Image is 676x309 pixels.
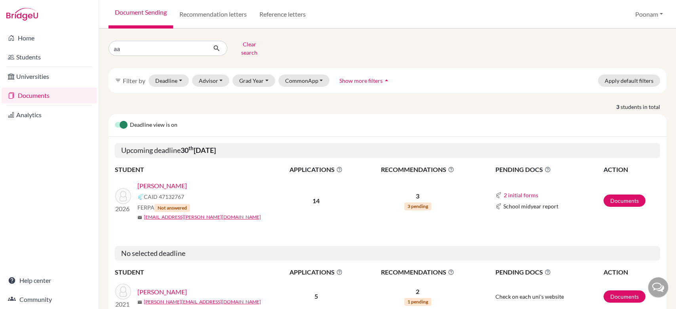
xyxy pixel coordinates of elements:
[181,146,216,154] b: 30 [DATE]
[503,202,558,210] span: School midyear report
[621,103,666,111] span: students in total
[495,267,603,277] span: PENDING DOCS
[109,41,207,56] input: Find student by name...
[2,49,97,65] a: Students
[312,197,320,204] b: 14
[144,193,184,201] span: CAID 47132767
[2,107,97,123] a: Analytics
[115,267,273,277] th: STUDENT
[603,267,660,277] th: ACTION
[6,8,38,21] img: Bridge-U
[115,246,660,261] h5: No selected deadline
[274,267,358,277] span: APPLICATIONS
[314,292,318,300] b: 5
[404,202,431,210] span: 3 pending
[227,38,271,59] button: Clear search
[115,143,660,158] h5: Upcoming deadline
[137,215,142,220] span: mail
[115,77,121,84] i: filter_list
[359,287,476,296] p: 2
[149,74,189,87] button: Deadline
[2,69,97,84] a: Universities
[115,188,131,204] img: Chowdhury, Anusha
[144,214,261,221] a: [EMAIL_ADDRESS][PERSON_NAME][DOMAIN_NAME]
[359,267,476,277] span: RECOMMENDATIONS
[123,77,145,84] span: Filter by
[632,7,666,22] button: Poonam
[130,120,177,130] span: Deadline view is on
[232,74,275,87] button: Grad Year
[115,284,131,299] img: Kumar, Anusha
[603,164,660,175] th: ACTION
[2,88,97,103] a: Documents
[192,74,230,87] button: Advisor
[359,191,476,201] p: 3
[137,203,190,212] span: FERPA
[495,203,502,210] img: Common App logo
[616,103,621,111] strong: 3
[503,191,539,200] button: 2 initial forms
[333,74,397,87] button: Show more filtersarrow_drop_up
[137,181,187,191] a: [PERSON_NAME]
[154,204,190,212] span: Not answered
[144,298,261,305] a: [PERSON_NAME][EMAIL_ADDRESS][DOMAIN_NAME]
[495,293,564,300] span: Check on each uni's website
[115,299,131,309] p: 2021
[2,273,97,288] a: Help center
[2,30,97,46] a: Home
[404,298,431,306] span: 1 pending
[339,77,383,84] span: Show more filters
[604,290,646,303] a: Documents
[604,195,646,207] a: Documents
[495,192,502,198] img: Common App logo
[137,300,142,305] span: mail
[383,76,390,84] i: arrow_drop_up
[598,74,660,87] button: Apply default filters
[278,74,330,87] button: CommonApp
[137,194,144,200] img: Common App logo
[495,165,603,174] span: PENDING DOCS
[359,165,476,174] span: RECOMMENDATIONS
[115,164,273,175] th: STUDENT
[189,145,194,151] sup: th
[2,292,97,307] a: Community
[115,204,131,214] p: 2026
[137,287,187,297] a: [PERSON_NAME]
[274,165,358,174] span: APPLICATIONS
